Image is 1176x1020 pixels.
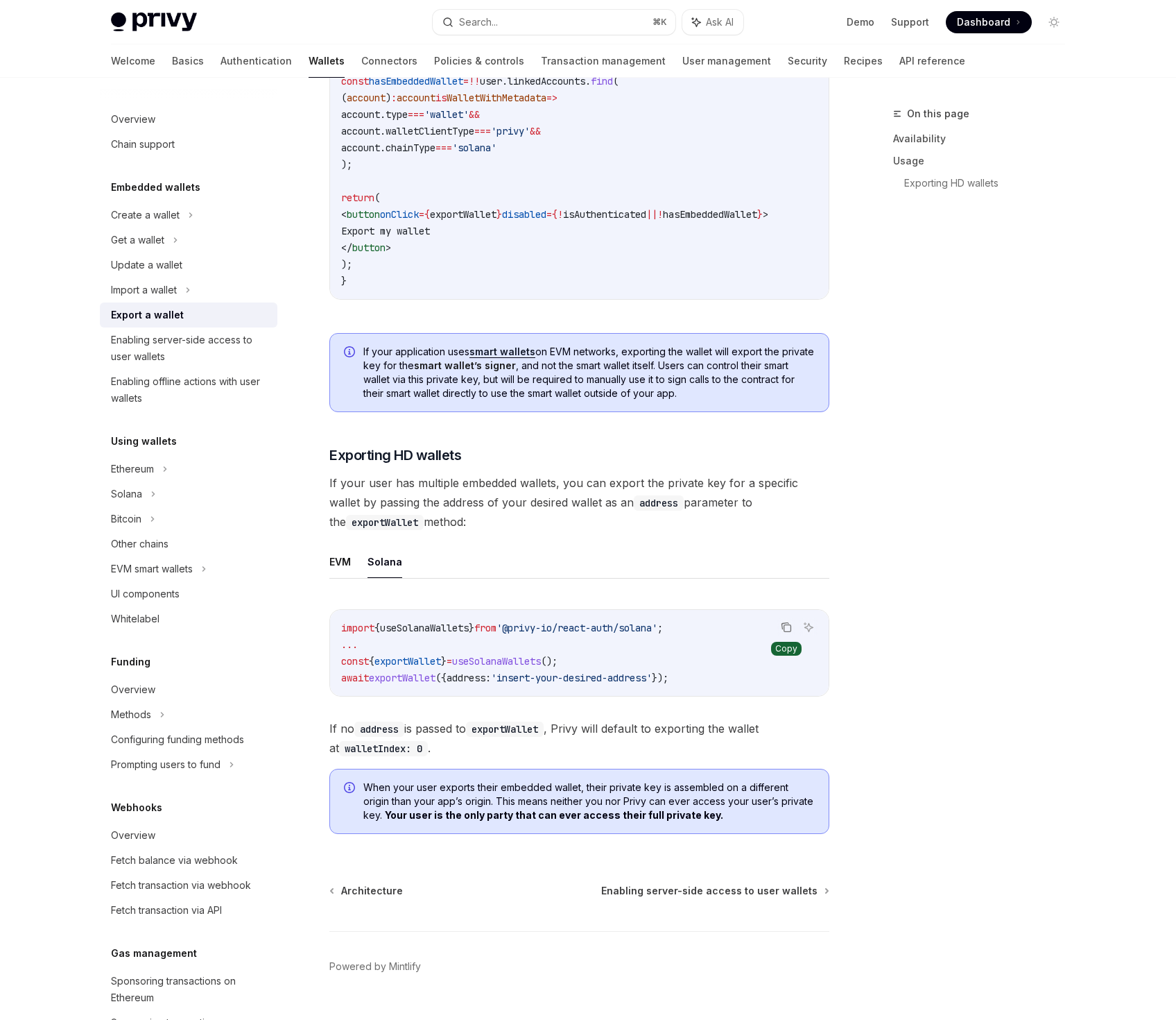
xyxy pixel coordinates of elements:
a: UI components [100,581,277,606]
div: Chain support [111,136,175,153]
span: Ask AI [706,15,734,29]
a: smart wallets [469,346,535,358]
h5: Funding [111,654,150,670]
a: Fetch transaction via API [100,898,277,923]
span: === [474,125,491,137]
span: = [447,655,452,668]
span: useSolanaWallets [452,655,541,668]
strong: smart wallet’s signer [414,359,516,371]
div: Ethereum [111,461,154,477]
a: Export a wallet [100,303,277,328]
span: 'privy' [491,125,530,137]
span: = [463,75,469,87]
code: walletIndex: 0 [339,741,428,756]
span: When your user exports their embedded wallet, their private key is assembled on a different origi... [363,781,815,822]
div: Overview [111,827,155,844]
a: Demo [847,15,874,29]
div: Sponsoring transactions on Ethereum [111,973,269,1006]
span: . [380,142,386,154]
div: Bitcoin [111,511,141,527]
span: exportWallet [374,655,441,668]
span: !! [469,75,480,87]
span: . [380,125,386,137]
span: Enabling server-side access to user wallets [601,884,818,898]
a: Enabling server-side access to user wallets [100,328,277,369]
div: Solana [111,486,142,502]
span: await [341,672,369,684]
span: ( [341,92,347,104]
div: Prompting users to fund [111,756,220,773]
code: address [634,495,684,511]
span: && [469,108,480,121]
span: ) [386,92,391,104]
div: Update a wallet [111,257,182,273]
code: exportWallet [346,515,424,530]
a: Overview [100,677,277,702]
span: { [552,208,557,221]
span: ({ [435,672,447,684]
span: Dashboard [957,15,1010,29]
div: Fetch transaction via API [111,902,222,919]
a: Fetch transaction via webhook [100,873,277,898]
div: Enabling server-side access to user wallets [111,332,269,365]
span: If no is passed to , Privy will default to exporting the wallet at . [329,719,829,758]
a: Transaction management [541,44,666,78]
span: && [530,125,541,137]
button: Solana [367,545,402,578]
a: Dashboard [946,11,1032,33]
button: Ask AI [682,10,743,35]
a: Sponsoring transactions on Ethereum [100,969,277,1010]
span: account [397,92,435,104]
span: If your user has multiple embedded wallets, you can export the private key for a specific wallet ... [329,473,829,532]
span: ( [613,75,619,87]
span: return [341,192,374,204]
span: || [646,208,657,221]
span: ! [557,208,563,221]
span: = [419,208,424,221]
span: 'wallet' [424,108,469,121]
span: hasEmbeddedWallet [663,208,757,221]
span: ! [657,208,663,221]
div: Other chains [111,536,168,552]
span: 'insert-your-desired-address' [491,672,652,684]
a: Usage [893,150,1076,172]
span: hasEmbeddedWallet [369,75,463,87]
span: > [386,241,391,254]
span: find [591,75,613,87]
span: Exporting HD wallets [329,445,461,465]
span: ... [341,638,358,651]
a: Configuring funding methods [100,727,277,752]
span: } [757,208,763,221]
code: address [354,722,404,737]
span: ); [341,158,352,171]
span: button [347,208,380,221]
a: Architecture [331,884,403,898]
span: = [546,208,552,221]
span: onClick [380,208,419,221]
span: } [496,208,502,221]
span: . [502,75,508,87]
span: => [546,92,557,104]
span: } [441,655,447,668]
button: Search...⌘K [433,10,675,35]
span: useSolanaWallets [380,622,469,634]
span: { [374,622,380,634]
a: Wallets [309,44,345,78]
span: type [386,108,408,121]
div: Whitelabel [111,611,159,627]
a: Fetch balance via webhook [100,848,277,873]
img: light logo [111,12,197,32]
span: Architecture [341,884,403,898]
a: API reference [899,44,965,78]
span: ; [657,622,663,634]
span: . [585,75,591,87]
span: : [391,92,397,104]
span: WalletWithMetadata [447,92,546,104]
span: ⌘ K [652,17,667,28]
span: import [341,622,374,634]
span: from [474,622,496,634]
span: . [380,108,386,121]
button: Toggle dark mode [1043,11,1065,33]
span: address: [447,672,491,684]
div: UI components [111,586,180,602]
